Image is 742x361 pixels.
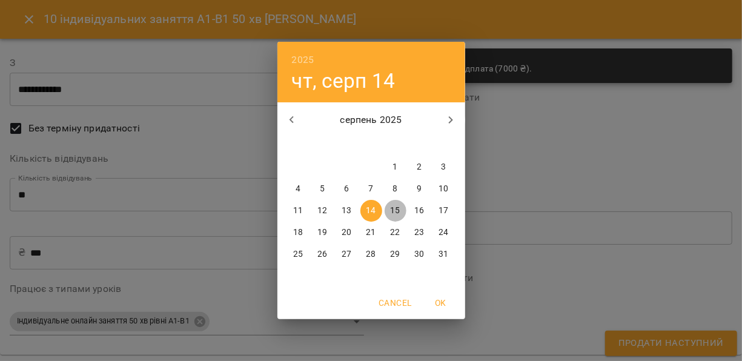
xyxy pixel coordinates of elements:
p: 18 [293,227,303,239]
span: пн [288,138,310,150]
p: 16 [414,205,424,217]
button: 29 [385,243,406,265]
button: 7 [360,178,382,200]
p: 27 [342,248,351,260]
button: 31 [433,243,455,265]
p: 29 [390,248,400,260]
span: ср [336,138,358,150]
span: Cancel [379,296,411,310]
button: 28 [360,243,382,265]
button: 25 [288,243,310,265]
button: 27 [336,243,358,265]
button: 1 [385,156,406,178]
p: 23 [414,227,424,239]
p: 24 [439,227,448,239]
button: 3 [433,156,455,178]
p: серпень 2025 [306,113,436,127]
span: вт [312,138,334,150]
button: 11 [288,200,310,222]
p: 4 [296,183,300,195]
p: 22 [390,227,400,239]
p: 6 [344,183,349,195]
p: 31 [439,248,448,260]
button: 10 [433,178,455,200]
p: 21 [366,227,376,239]
button: 19 [312,222,334,243]
p: 2 [417,161,422,173]
p: 15 [390,205,400,217]
p: 17 [439,205,448,217]
p: 7 [368,183,373,195]
p: 12 [317,205,327,217]
button: 20 [336,222,358,243]
p: 19 [317,227,327,239]
p: 8 [393,183,397,195]
button: 2025 [292,51,314,68]
button: 6 [336,178,358,200]
button: 12 [312,200,334,222]
p: 9 [417,183,422,195]
p: 13 [342,205,351,217]
p: 28 [366,248,376,260]
p: 20 [342,227,351,239]
button: 26 [312,243,334,265]
span: OK [426,296,455,310]
p: 11 [293,205,303,217]
p: 26 [317,248,327,260]
button: 5 [312,178,334,200]
button: 23 [409,222,431,243]
p: 5 [320,183,325,195]
button: 17 [433,200,455,222]
span: сб [409,138,431,150]
button: 15 [385,200,406,222]
button: 16 [409,200,431,222]
button: OK [422,292,460,314]
p: 25 [293,248,303,260]
p: 14 [366,205,376,217]
p: 3 [441,161,446,173]
button: 2 [409,156,431,178]
span: нд [433,138,455,150]
button: 30 [409,243,431,265]
button: 9 [409,178,431,200]
button: 21 [360,222,382,243]
button: 24 [433,222,455,243]
button: 13 [336,200,358,222]
p: 30 [414,248,424,260]
p: 10 [439,183,448,195]
button: 18 [288,222,310,243]
button: 14 [360,200,382,222]
button: чт, серп 14 [292,68,396,93]
button: 8 [385,178,406,200]
span: чт [360,138,382,150]
button: Cancel [374,292,416,314]
p: 1 [393,161,397,173]
button: 22 [385,222,406,243]
button: 4 [288,178,310,200]
span: пт [385,138,406,150]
